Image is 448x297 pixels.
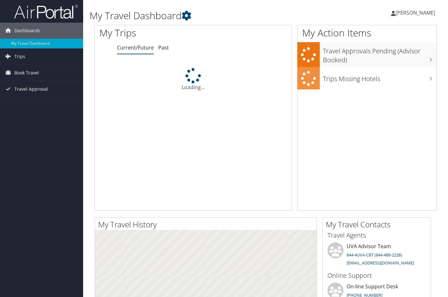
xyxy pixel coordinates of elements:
[347,252,402,258] a: 844-4UVA-CBT (844-488-2228)
[99,26,205,40] h1: My Trips
[158,44,169,51] a: Past
[327,271,426,280] h3: Online Support
[347,260,414,266] a: [EMAIL_ADDRESS][DOMAIN_NAME]
[95,68,292,91] div: Loading...
[117,44,154,51] a: Current/Future
[396,9,435,16] span: [PERSON_NAME]
[327,231,426,240] h3: Travel Agents
[98,219,317,230] h2: My Travel History
[326,219,431,230] h2: My Travel Contacts
[90,9,324,22] h1: My Travel Dashboard
[324,242,429,269] li: UVA Advisor Team
[297,26,437,40] h1: My Action Items
[14,49,25,65] span: Trips
[323,71,437,83] h3: Trips Missing Hotels
[297,42,437,67] a: Travel Approvals Pending (Advisor Booked)
[14,23,40,39] span: Dashboards
[14,4,78,19] img: airportal-logo.png
[14,65,39,81] span: Book Travel
[323,43,437,65] h3: Travel Approvals Pending (Advisor Booked)
[391,3,442,22] a: [PERSON_NAME]
[14,81,48,97] span: Travel Approval
[297,67,437,90] a: Trips Missing Hotels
